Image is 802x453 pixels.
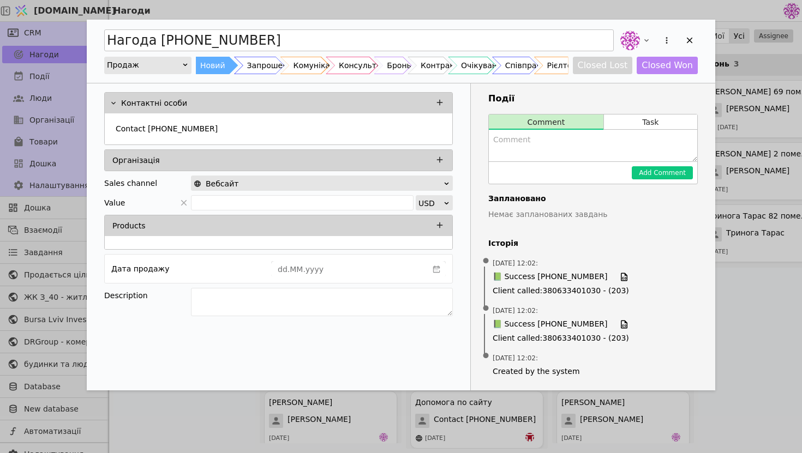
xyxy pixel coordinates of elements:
[604,114,697,130] button: Task
[387,57,411,74] div: Бронь
[488,193,698,204] h4: Заплановано
[418,196,443,211] div: USD
[547,57,582,74] div: Рієлтори
[481,342,492,370] span: •
[493,366,693,377] span: Created by the system
[433,265,440,273] svg: calender simple
[206,176,238,191] span: Вебсайт
[632,166,693,179] button: Add Comment
[247,57,297,74] div: Запрошення
[194,180,201,188] img: online-store.svg
[505,57,547,74] div: Співпраця
[488,238,698,249] h4: Історія
[421,57,459,74] div: Контракт
[481,295,492,323] span: •
[112,220,145,232] p: Products
[107,57,182,73] div: Продаж
[573,57,633,74] button: Closed Lost
[488,92,698,105] h3: Події
[112,155,160,166] p: Організація
[87,20,715,390] div: Add Opportunity
[637,57,698,74] button: Closed Won
[489,114,603,130] button: Comment
[493,285,693,297] span: Client called : 380633401030 - (203)
[493,258,538,268] span: [DATE] 12:02 :
[272,262,428,277] input: dd.MM.yyyy
[104,195,125,210] span: Value
[620,31,640,50] img: de
[200,57,225,74] div: Новий
[293,57,342,74] div: Комунікація
[104,176,157,191] div: Sales channel
[488,209,698,220] p: Немає запланованих завдань
[116,123,218,135] p: Contact [PHONE_NUMBER]
[493,333,693,344] span: Client called : 380633401030 - (203)
[493,271,607,283] span: 📗 Success [PHONE_NUMBER]
[111,261,169,276] div: Дата продажу
[493,306,538,316] span: [DATE] 12:02 :
[121,98,187,109] p: Контактні особи
[339,57,393,74] div: Консультація
[493,318,607,330] span: 📗 Success [PHONE_NUMBER]
[493,353,538,363] span: [DATE] 12:02 :
[461,57,506,74] div: Очікування
[104,288,191,303] div: Description
[481,247,492,275] span: •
